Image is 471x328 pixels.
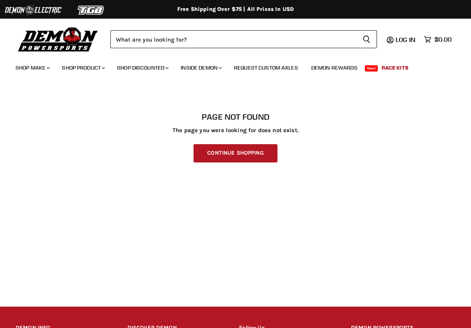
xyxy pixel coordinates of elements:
[4,3,62,17] img: Demon Electric Logo 2
[396,36,415,44] span: Log in
[365,65,378,72] span: New!
[110,30,356,48] input: Search
[16,127,455,134] p: The page you were looking for does not exist.
[56,60,110,76] a: Shop Product
[62,3,120,17] img: TGB Logo 2
[194,144,277,162] a: Continue Shopping
[420,34,455,45] a: $0.00
[392,36,420,43] a: Log in
[16,25,101,53] img: Demon Powersports
[305,60,363,76] a: Demon Rewards
[10,57,450,76] ul: Main menu
[434,36,452,43] span: $0.00
[110,30,377,48] form: Product
[175,60,227,76] a: Inside Demon
[10,60,54,76] a: Shop Make
[228,60,304,76] a: Request Custom Axles
[111,60,173,76] a: Shop Discounted
[356,30,377,48] button: Search
[16,112,455,122] h1: Page not found
[376,60,414,76] a: Race Kits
